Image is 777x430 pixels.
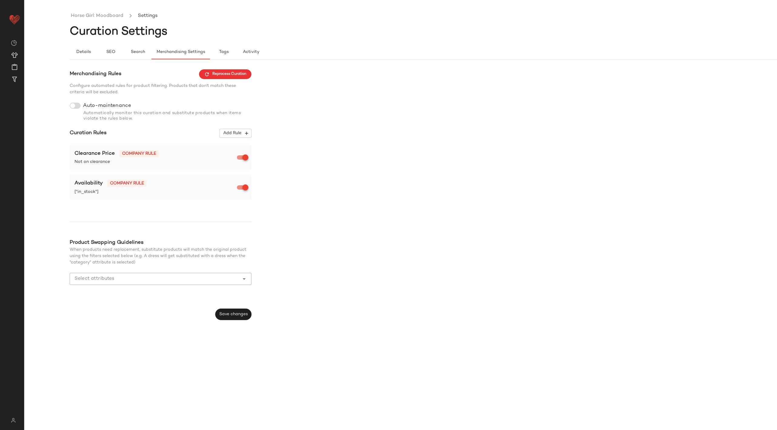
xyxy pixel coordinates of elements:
span: Curation Rules [70,129,107,137]
div: Automatically monitor this curation and substitute products when items violate the rules below. [70,111,251,121]
span: Company rule [120,150,159,157]
span: Search [131,50,145,55]
span: SEO [106,50,115,55]
span: When products need replacement, substitute products will match the original product using the fil... [70,247,246,265]
span: ["in_stock"] [75,189,238,195]
a: Horse Girl: Moodboard [71,12,123,20]
span: Not on clearance [75,159,238,165]
i: Open [241,275,248,283]
span: Clearance Price [75,151,115,156]
span: Availability [75,180,103,186]
span: Details [76,50,91,55]
span: Company rule [108,180,147,187]
span: Tags [219,50,229,55]
button: Save changes [215,309,251,320]
span: Reprocess Curation [204,71,246,77]
span: Add Rule [223,131,248,136]
span: Save changes [219,312,248,317]
span: Configure automated rules for product filtering. Products that don't match these criteria will be... [70,84,236,94]
span: Curation Settings [70,26,168,38]
img: heart_red.DM2ytmEG.svg [8,13,21,25]
li: Settings [137,12,159,20]
span: Product Swapping Guidelines [70,240,144,245]
span: Merchandising Rules [70,70,121,78]
img: svg%3e [7,418,19,423]
span: Auto-maintenance [83,103,131,109]
button: Add Rule [220,129,251,138]
span: Merchandising Settings [156,50,205,55]
button: Reprocess Curation [199,69,251,79]
span: Activity [243,50,259,55]
img: svg%3e [11,40,17,46]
